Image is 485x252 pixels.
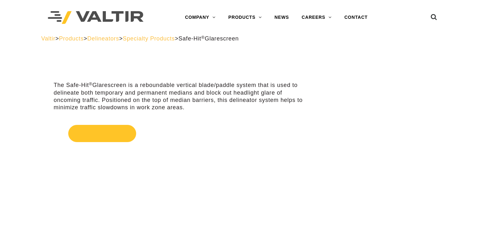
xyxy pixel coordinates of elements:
span: Get Quote [68,125,136,142]
sup: ® [111,62,118,73]
span: Safe-Hit Glarescreen [179,35,239,42]
h1: Safe-Hit Glarescreen [54,63,308,77]
a: NEWS [268,11,295,24]
p: The Safe-Hit Glarescreen is a reboundable vertical blade/paddle system that is used to delineate ... [54,82,308,112]
a: Products [59,35,84,42]
a: Specialty Products [123,35,175,42]
a: PRODUCTS [222,11,268,24]
sup: ® [201,35,205,40]
div: > > > > [41,35,444,42]
a: Get Quote [54,117,308,150]
a: COMPANY [179,11,222,24]
a: Delineators [87,35,119,42]
a: Valtir [41,35,55,42]
a: CAREERS [295,11,338,24]
img: Valtir [48,11,143,24]
sup: ® [89,82,92,86]
a: CONTACT [338,11,374,24]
